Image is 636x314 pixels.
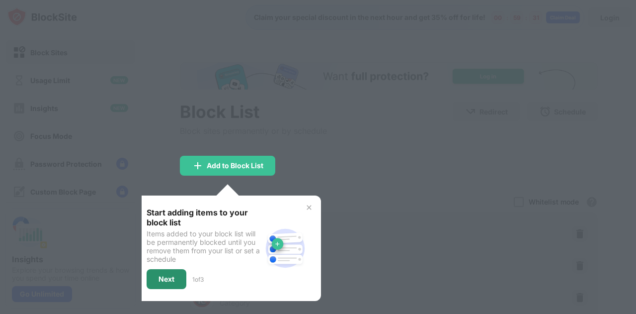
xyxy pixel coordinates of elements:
[159,275,174,283] div: Next
[147,229,261,263] div: Items added to your block list will be permanently blocked until you remove them from your list o...
[147,208,261,227] div: Start adding items to your block list
[192,276,204,283] div: 1 of 3
[207,162,263,170] div: Add to Block List
[261,224,309,272] img: block-site.svg
[305,204,313,211] img: x-button.svg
